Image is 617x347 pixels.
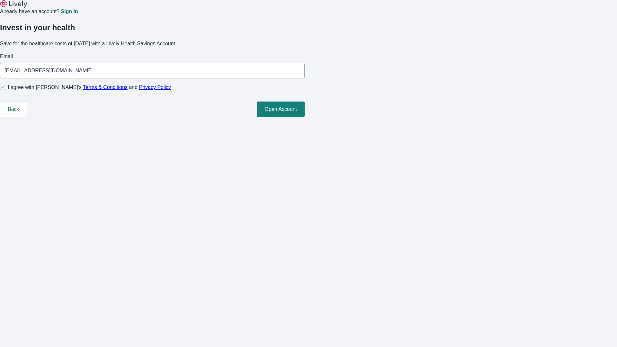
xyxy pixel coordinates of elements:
a: Terms & Conditions [83,85,128,90]
a: Privacy Policy [139,85,171,90]
span: I agree with [PERSON_NAME]’s and [8,84,171,91]
button: Open Account [257,102,305,117]
a: Sign in [61,9,78,14]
